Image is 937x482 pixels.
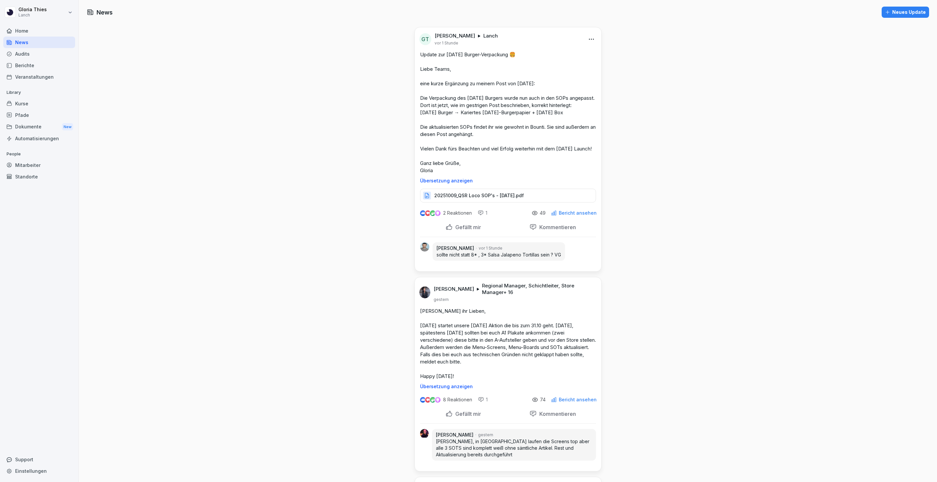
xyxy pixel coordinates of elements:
p: [PERSON_NAME] [434,286,474,292]
a: Einstellungen [3,465,75,477]
a: Home [3,25,75,37]
img: vrzrpz5oa0amrtzns4u00sxk.png [420,429,429,438]
p: Lanch [483,33,498,39]
div: Neues Update [885,9,926,16]
p: gestern [434,297,449,302]
p: Kommentieren [537,224,576,230]
p: vor 1 Stunde [479,245,502,251]
p: [PERSON_NAME], in [GEOGRAPHIC_DATA] laufen die Screens top aber alle 3 SOTS sind komplett weiß oh... [436,438,592,458]
a: Audits [3,48,75,60]
p: Kommentieren [537,411,576,417]
p: People [3,149,75,159]
a: Standorte [3,171,75,182]
a: Mitarbeiter [3,159,75,171]
div: GT [419,33,431,45]
p: 49 [540,210,546,216]
p: [PERSON_NAME] [436,432,473,438]
img: love [425,397,430,402]
a: Pfade [3,109,75,121]
img: inspiring [435,397,440,403]
a: Automatisierungen [3,133,75,144]
p: 20251009_QSR Loco SOP's - [DATE].pdf [434,192,524,199]
img: love [425,211,430,216]
p: [PERSON_NAME] [435,33,475,39]
p: 8 Reaktionen [443,397,472,402]
div: Dokumente [3,121,75,133]
p: Lanch [18,13,47,17]
p: [PERSON_NAME] ihr Lieben, [DATE] startet unsere [DATE] Aktion die bis zum 31.10 geht. [DATE], spä... [420,308,596,380]
div: 1 [478,396,488,403]
img: celebrate [430,397,436,403]
a: Kurse [3,98,75,109]
div: Support [3,454,75,465]
p: [PERSON_NAME] [437,245,474,252]
h1: News [97,8,113,17]
img: celebrate [430,210,436,216]
img: like [420,210,425,216]
p: gestern [478,432,493,438]
button: Neues Update [882,7,929,18]
a: 20251009_QSR Loco SOP's - [DATE].pdf [420,194,596,201]
p: Update zur [DATE] Burger-Verpackung 🍔 Liebe Teams, eine kurze Ergänzung zu meinem Post von [DATE]... [420,51,596,174]
p: Regional Manager, Schichtleiter, Store Manager + 16 [482,282,593,296]
img: gfrdeep66o3yxsw3jdyhfsxu.png [419,286,430,298]
img: like [420,397,425,402]
p: Gloria Thies [18,7,47,13]
p: Bericht ansehen [559,397,597,402]
div: New [62,123,73,131]
img: inspiring [435,210,440,216]
p: 74 [540,397,546,402]
p: vor 1 Stunde [435,40,458,46]
p: sollte nicht statt 8* , 3* Salsa Jalapeno Tortillas sein ? VG [437,252,561,258]
p: Bericht ansehen [559,210,597,216]
p: Gefällt mir [453,224,481,230]
a: News [3,37,75,48]
div: 1 [478,210,487,216]
a: Berichte [3,60,75,71]
p: Übersetzung anzeigen [420,384,596,389]
p: Gefällt mir [453,411,481,417]
p: Library [3,87,75,98]
img: cp97czd9e13kg1ytt0id7140.png [420,242,429,252]
p: Übersetzung anzeigen [420,178,596,183]
p: 2 Reaktionen [443,210,472,216]
a: DokumenteNew [3,121,75,133]
a: Veranstaltungen [3,71,75,83]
